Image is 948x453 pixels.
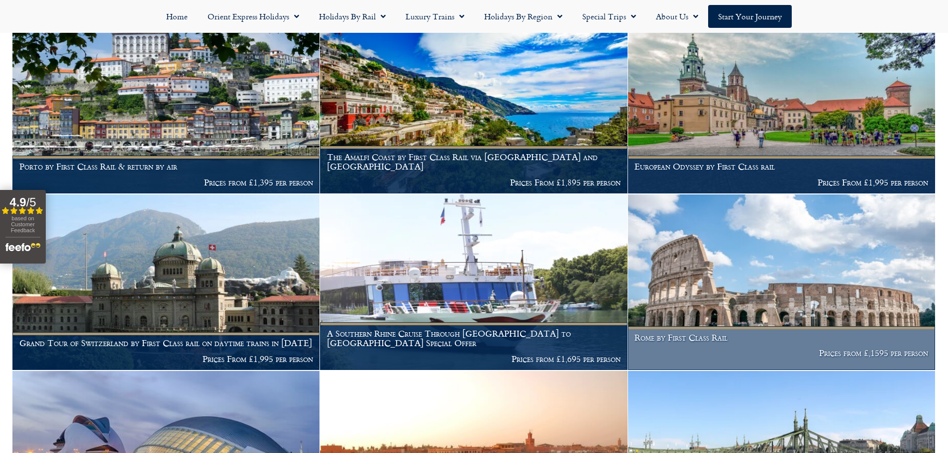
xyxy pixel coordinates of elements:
[12,194,320,370] a: Grand Tour of Switzerland by First Class rail on daytime trains in [DATE] Prices From £1,995 per ...
[634,333,928,343] h1: Rome by First Class Rail
[708,5,792,28] a: Start your Journey
[646,5,708,28] a: About Us
[327,354,621,364] p: Prices from £1,695 per person
[198,5,309,28] a: Orient Express Holidays
[12,18,320,194] a: Porto by First Class Rail & return by air Prices from £1,395 per person
[309,5,396,28] a: Holidays by Rail
[19,162,313,172] h1: Porto by First Class Rail & return by air
[634,178,928,187] p: Prices From £1,995 per person
[320,194,628,370] a: A Southern Rhine Cruise Through [GEOGRAPHIC_DATA] to [GEOGRAPHIC_DATA] Special Offer Prices from ...
[628,194,936,370] a: Rome by First Class Rail Prices from £,1595 per person
[19,354,313,364] p: Prices From £1,995 per person
[327,329,621,348] h1: A Southern Rhine Cruise Through [GEOGRAPHIC_DATA] to [GEOGRAPHIC_DATA] Special Offer
[19,178,313,187] p: Prices from £1,395 per person
[634,162,928,172] h1: European Odyssey by First Class rail
[396,5,474,28] a: Luxury Trains
[19,338,313,348] h1: Grand Tour of Switzerland by First Class rail on daytime trains in [DATE]
[327,178,621,187] p: Prices From £1,895 per person
[572,5,646,28] a: Special Trips
[628,18,936,194] a: European Odyssey by First Class rail Prices From £1,995 per person
[320,18,628,194] a: The Amalfi Coast by First Class Rail via [GEOGRAPHIC_DATA] and [GEOGRAPHIC_DATA] Prices From £1,8...
[327,152,621,172] h1: The Amalfi Coast by First Class Rail via [GEOGRAPHIC_DATA] and [GEOGRAPHIC_DATA]
[474,5,572,28] a: Holidays by Region
[5,5,943,28] nav: Menu
[156,5,198,28] a: Home
[634,348,928,358] p: Prices from £,1595 per person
